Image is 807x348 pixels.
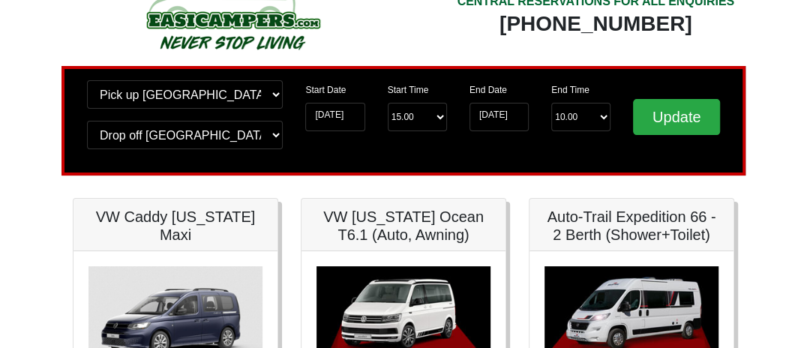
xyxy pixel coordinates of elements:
input: Start Date [305,103,364,131]
h5: VW Caddy [US_STATE] Maxi [88,208,262,244]
input: Update [633,99,720,135]
div: [PHONE_NUMBER] [457,10,734,37]
input: Return Date [469,103,529,131]
label: End Time [551,83,589,97]
label: End Date [469,83,507,97]
h5: Auto-Trail Expedition 66 - 2 Berth (Shower+Toilet) [544,208,718,244]
label: Start Date [305,83,346,97]
label: Start Time [388,83,429,97]
h5: VW [US_STATE] Ocean T6.1 (Auto, Awning) [316,208,490,244]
